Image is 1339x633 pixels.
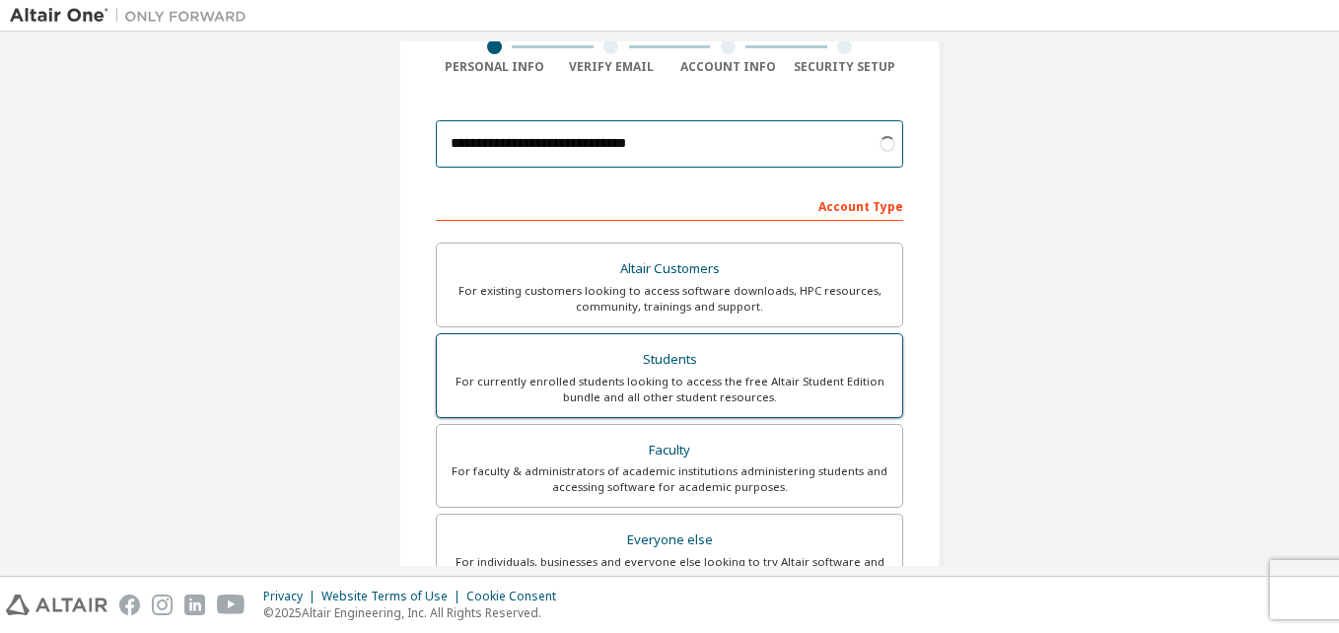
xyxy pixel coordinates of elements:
img: instagram.svg [152,595,173,615]
p: © 2025 Altair Engineering, Inc. All Rights Reserved. [263,604,568,621]
img: facebook.svg [119,595,140,615]
img: linkedin.svg [184,595,205,615]
div: Students [449,346,890,374]
img: youtube.svg [217,595,246,615]
div: For existing customers looking to access software downloads, HPC resources, community, trainings ... [449,283,890,315]
div: Privacy [263,589,321,604]
div: Website Terms of Use [321,589,466,604]
div: Everyone else [449,527,890,554]
div: For currently enrolled students looking to access the free Altair Student Edition bundle and all ... [449,374,890,405]
div: Verify Email [553,59,670,75]
div: Faculty [449,437,890,464]
div: Cookie Consent [466,589,568,604]
div: Security Setup [787,59,904,75]
img: altair_logo.svg [6,595,107,615]
div: For faculty & administrators of academic institutions administering students and accessing softwa... [449,463,890,495]
div: For individuals, businesses and everyone else looking to try Altair software and explore our prod... [449,554,890,586]
div: Personal Info [436,59,553,75]
img: Altair One [10,6,256,26]
div: Altair Customers [449,255,890,283]
div: Account Info [669,59,787,75]
div: Account Type [436,189,903,221]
